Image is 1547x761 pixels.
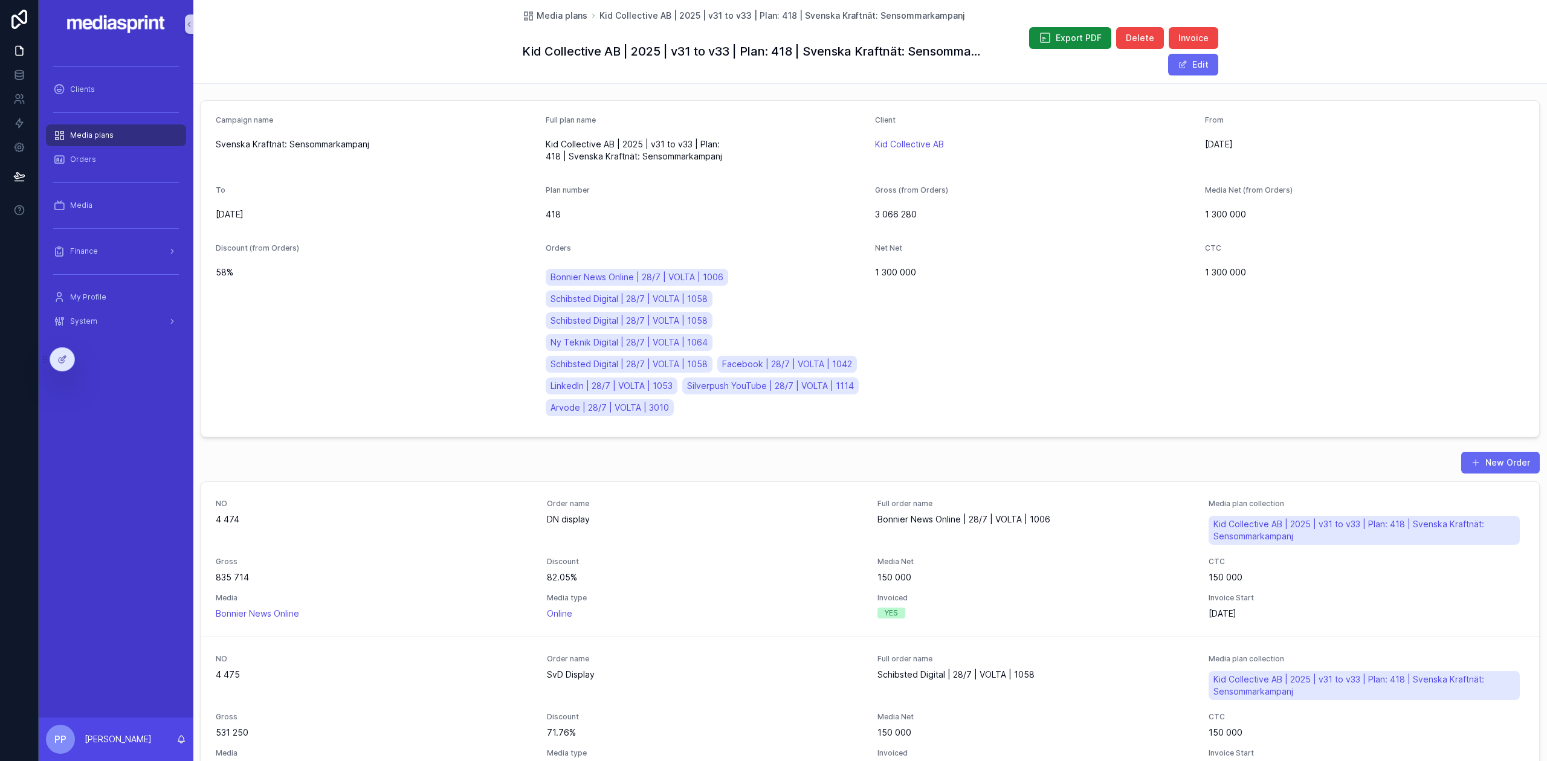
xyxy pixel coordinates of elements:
[547,654,864,664] span: Order name
[70,292,106,302] span: My Profile
[1205,243,1221,252] span: CTC
[1209,499,1525,509] span: Media plan collection
[877,513,1194,525] span: Bonnier News Online | 28/7 | VOLTA | 1006
[877,669,1194,681] span: Schibsted Digital | 28/7 | VOLTA | 1058
[546,356,712,373] a: Schibsted Digital | 28/7 | VOLTA | 1058
[70,155,96,164] span: Orders
[547,593,864,603] span: Media type
[1056,32,1102,44] span: Export PDF
[522,43,984,60] h1: Kid Collective AB | 2025 | v31 to v33 | Plan: 418 | Svenska Kraftnät: Sensommarkampanj
[46,310,186,332] a: System
[551,380,673,392] span: LinkedIn | 28/7 | VOLTA | 1053
[877,654,1194,664] span: Full order name
[546,334,712,351] a: Ny Teknik Digital | 28/7 | VOLTA | 1064
[1,58,23,80] iframe: Spotlight
[537,10,587,22] span: Media plans
[1213,673,1516,698] span: Kid Collective AB | 2025 | v31 to v33 | Plan: 418 | Svenska Kraftnät: Sensommarkampanj
[877,593,1194,603] span: Invoiced
[875,185,948,194] span: Gross (from Orders)
[46,124,186,146] a: Media plans
[216,208,536,220] span: [DATE]
[216,557,532,567] span: Gross
[85,733,152,745] p: [PERSON_NAME]
[546,243,571,252] span: Orders
[546,208,866,220] span: 418
[1209,516,1520,545] a: Kid Collective AB | 2025 | v31 to v33 | Plan: 418 | Svenska Kraftnät: Sensommarkampanj
[216,712,532,722] span: Gross
[546,138,866,162] span: Kid Collective AB | 2025 | v31 to v33 | Plan: 418 | Svenska Kraftnät: Sensommarkampanj
[216,748,532,758] span: Media
[687,380,854,392] span: Silverpush YouTube | 28/7 | VOLTA | 1114
[599,10,965,22] a: Kid Collective AB | 2025 | v31 to v33 | Plan: 418 | Svenska Kraftnät: Sensommarkampanj
[1209,593,1525,603] span: Invoice Start
[216,185,225,194] span: To
[875,266,1195,278] span: 1 300 000
[1178,32,1209,44] span: Invoice
[1209,748,1525,758] span: Invoice Start
[216,513,532,525] span: 4 474
[551,315,708,327] span: Schibsted Digital | 28/7 | VOLTA | 1058
[216,727,532,739] span: 531 250
[1209,608,1525,620] span: [DATE]
[547,748,864,758] span: Media type
[216,266,536,278] span: 58%
[551,358,708,370] span: Schibsted Digital | 28/7 | VOLTA | 1058
[875,208,1195,220] span: 3 066 280
[70,246,98,256] span: Finance
[547,608,572,620] span: Online
[46,240,186,262] a: Finance
[1029,27,1111,49] button: Export PDF
[201,482,1539,637] a: NO4 474Order nameDN displayFull order nameBonnier News Online | 28/7 | VOLTA | 1006Media plan col...
[546,377,677,394] a: LinkedIn | 28/7 | VOLTA | 1053
[877,557,1194,567] span: Media Net
[1169,27,1218,49] button: Invoice
[1205,185,1293,194] span: Media Net (from Orders)
[1168,54,1218,75] button: Edit
[1461,452,1540,474] button: New Order
[875,138,944,150] a: Kid Collective AB
[216,608,299,620] a: Bonnier News Online
[547,557,864,567] span: Discount
[551,271,723,283] span: Bonnier News Online | 28/7 | VOLTA | 1006
[1126,32,1154,44] span: Delete
[877,571,1194,583] span: 150 000
[547,513,864,525] span: DN display
[547,499,864,509] span: Order name
[46,286,186,308] a: My Profile
[216,499,532,509] span: NO
[547,712,864,722] span: Discount
[875,243,902,252] span: Net Net
[875,115,896,124] span: Client
[551,336,708,348] span: Ny Teknik Digital | 28/7 | VOLTA | 1064
[717,356,857,373] a: Facebook | 28/7 | VOLTA | 1042
[1205,138,1525,150] span: [DATE]
[547,669,864,681] span: SvD Display
[546,291,712,307] a: Schibsted Digital | 28/7 | VOLTA | 1058
[216,138,536,150] span: Svenska Kraftnät: Sensommarkampanj
[551,402,669,414] span: Arvode | 28/7 | VOLTA | 3010
[70,201,92,210] span: Media
[1209,727,1525,739] span: 150 000
[546,115,596,124] span: Full plan name
[522,10,587,22] a: Media plans
[66,14,166,34] img: App logo
[216,243,299,252] span: Discount (from Orders)
[546,269,728,286] a: Bonnier News Online | 28/7 | VOLTA | 1006
[551,293,708,305] span: Schibsted Digital | 28/7 | VOLTA | 1058
[546,312,712,329] a: Schibsted Digital | 28/7 | VOLTA | 1058
[1205,115,1224,124] span: From
[1209,671,1520,700] a: Kid Collective AB | 2025 | v31 to v33 | Plan: 418 | Svenska Kraftnät: Sensommarkampanj
[70,85,95,94] span: Clients
[216,571,532,583] span: 835 714
[1116,27,1164,49] button: Delete
[216,654,532,664] span: NO
[877,748,1194,758] span: Invoiced
[1213,518,1516,542] span: Kid Collective AB | 2025 | v31 to v33 | Plan: 418 | Svenska Kraftnät: Sensommarkampanj
[1205,266,1525,278] span: 1 300 000
[70,316,97,326] span: System
[1205,208,1525,220] span: 1 300 000
[546,185,590,194] span: Plan number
